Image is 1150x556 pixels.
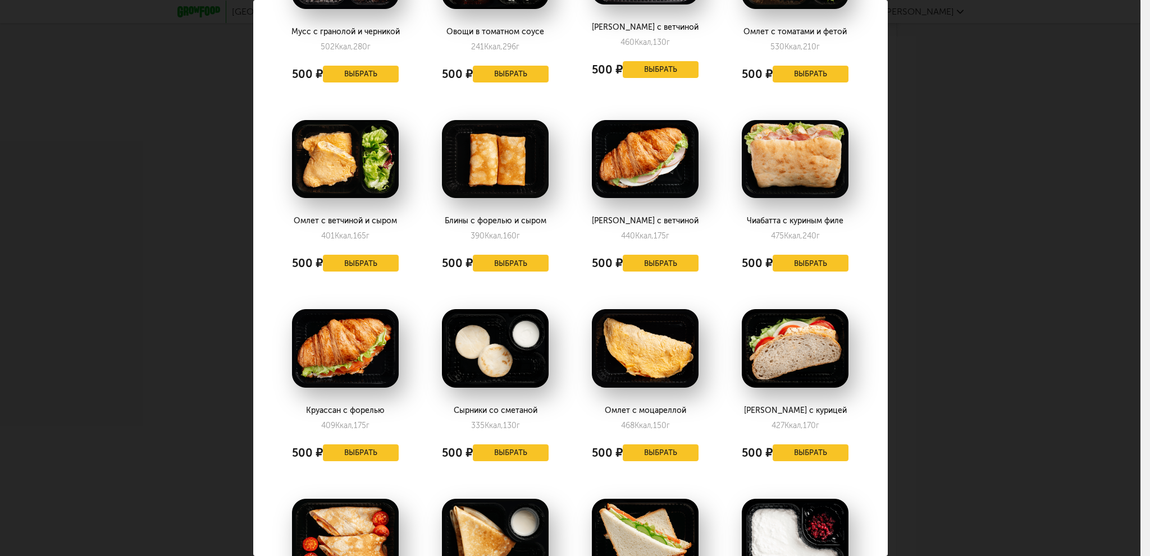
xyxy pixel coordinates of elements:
div: 409 175 [321,421,369,430]
div: 390 160 [471,231,520,241]
button: Выбрать [623,444,699,461]
span: г [367,42,371,52]
button: Выбрать [623,61,699,78]
div: 401 165 [321,231,369,241]
div: 440 175 [621,231,669,241]
button: Выбрать [473,444,549,461]
button: Выбрать [623,255,699,272]
img: big_4ElMtXLQ7AAiknNt.png [742,309,848,388]
button: Выбрать [323,66,399,82]
img: big_tjK7y1X4dDpU5p2h.png [292,120,399,199]
img: big_WoWJ9MgczfFuAltk.png [592,120,699,199]
span: Ккал, [784,42,803,52]
span: г [816,231,820,241]
div: [PERSON_NAME] с ветчиной [583,217,706,226]
button: Выбрать [773,444,849,461]
div: Омлет с моцареллой [583,406,706,415]
span: г [366,421,369,430]
button: Выбрать [323,255,399,272]
div: Овощи в томатном соусе [433,27,556,36]
div: 500 ₽ [592,442,623,464]
button: Выбрать [473,255,549,272]
span: Ккал, [784,231,802,241]
div: 500 ₽ [592,252,623,274]
div: [PERSON_NAME] с курицей [733,406,856,415]
img: big_3Mnejz8ECeUGUWJS.png [442,120,549,199]
div: Сырники со сметаной [433,406,556,415]
div: 500 ₽ [442,63,473,85]
div: 500 ₽ [592,58,623,81]
div: Омлет с томатами и фетой [733,27,856,36]
span: Ккал, [335,231,353,241]
button: Выбрать [323,444,399,461]
div: 500 ₽ [742,63,773,85]
div: 460 130 [620,38,670,47]
span: г [816,421,819,430]
div: Круассан с форелью [284,406,407,415]
button: Выбрать [773,255,849,272]
span: Ккал, [335,42,353,52]
div: 500 ₽ [742,442,773,464]
span: Ккал, [484,42,503,52]
div: 335 130 [471,421,520,430]
div: 500 ₽ [292,442,323,464]
span: г [667,421,670,430]
div: 468 150 [621,421,670,430]
span: г [667,38,670,47]
span: Ккал, [635,421,653,430]
span: Ккал, [485,231,503,241]
img: big_YlZAoIP0WmeQoQ1x.png [592,309,699,388]
div: Чиабатта с куриным филе [733,217,856,226]
span: г [516,42,519,52]
div: 500 ₽ [442,252,473,274]
span: г [666,231,669,241]
span: г [816,42,820,52]
span: Ккал, [485,421,503,430]
div: Мусс с гранолой и черникой [284,27,407,36]
span: Ккал, [784,421,803,430]
div: [PERSON_NAME] с ветчиной [583,23,706,32]
img: big_PoAA7EQpB4vhhOaN.png [442,309,549,388]
span: Ккал, [635,38,653,47]
img: big_K25WGlsAEynfCSuV.png [742,120,848,199]
span: г [517,231,520,241]
div: Омлет с ветчиной и сыром [284,217,407,226]
div: Блины с форелью и сыром [433,217,556,226]
div: 500 ₽ [742,252,773,274]
div: 475 240 [771,231,820,241]
div: 427 170 [772,421,819,430]
span: Ккал, [335,421,354,430]
img: big_7VSEFsRWfslHYEWp.png [292,309,399,388]
div: 241 296 [471,42,519,52]
div: 500 ₽ [442,442,473,464]
span: Ккал, [635,231,654,241]
div: 530 210 [770,42,820,52]
button: Выбрать [473,66,549,82]
div: 500 ₽ [292,63,323,85]
div: 502 280 [321,42,371,52]
span: г [517,421,520,430]
span: г [366,231,369,241]
button: Выбрать [773,66,849,82]
div: 500 ₽ [292,252,323,274]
